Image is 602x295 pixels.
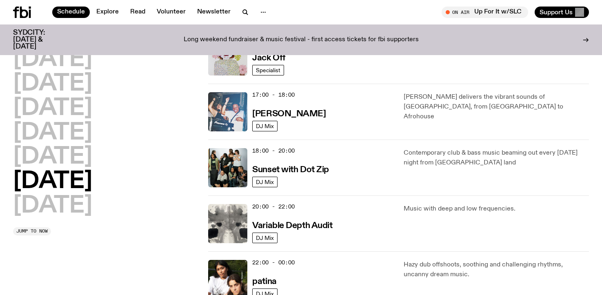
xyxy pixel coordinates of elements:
[208,204,247,243] img: A black and white Rorschach
[208,36,247,75] img: a dotty lady cuddling her cat amongst flowers
[252,108,326,118] a: [PERSON_NAME]
[152,7,191,18] a: Volunteer
[252,166,329,174] h3: Sunset with Dot Zip
[13,170,92,193] button: [DATE]
[252,121,278,131] a: DJ Mix
[252,259,295,266] span: 22:00 - 00:00
[535,7,589,18] button: Support Us
[404,92,589,122] p: [PERSON_NAME] delivers the vibrant sounds of [GEOGRAPHIC_DATA], from [GEOGRAPHIC_DATA] to Afrohouse
[252,277,276,286] h3: patina
[404,260,589,279] p: Hazy dub offshoots, soothing and challenging rhythms, uncanny dream music.
[252,52,285,62] a: Jack Off
[184,36,419,44] p: Long weekend fundraiser & music festival - first access tickets for fbi supporters
[540,9,573,16] span: Support Us
[13,29,65,50] h3: SYDCITY: [DATE] & [DATE]
[442,7,528,18] button: On AirUp For It w/SLC
[252,147,295,155] span: 18:00 - 20:00
[13,97,92,120] button: [DATE]
[252,65,284,75] a: Specialist
[256,123,274,129] span: DJ Mix
[252,177,278,187] a: DJ Mix
[52,7,90,18] a: Schedule
[13,122,92,144] button: [DATE]
[125,7,150,18] a: Read
[252,220,332,230] a: Variable Depth Audit
[91,7,124,18] a: Explore
[13,146,92,169] button: [DATE]
[404,204,589,214] p: Music with deep and low frequencies.
[16,229,48,233] span: Jump to now
[13,195,92,217] button: [DATE]
[252,276,276,286] a: patina
[192,7,235,18] a: Newsletter
[404,148,589,168] p: Contemporary club & bass music beaming out every [DATE] night from [GEOGRAPHIC_DATA] land
[252,233,278,243] a: DJ Mix
[252,164,329,174] a: Sunset with Dot Zip
[256,179,274,185] span: DJ Mix
[256,235,274,241] span: DJ Mix
[252,203,295,211] span: 20:00 - 22:00
[256,67,280,73] span: Specialist
[252,54,285,62] h3: Jack Off
[13,48,92,71] button: [DATE]
[13,73,92,95] button: [DATE]
[252,222,332,230] h3: Variable Depth Audit
[252,110,326,118] h3: [PERSON_NAME]
[252,91,295,99] span: 17:00 - 18:00
[13,227,51,235] button: Jump to now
